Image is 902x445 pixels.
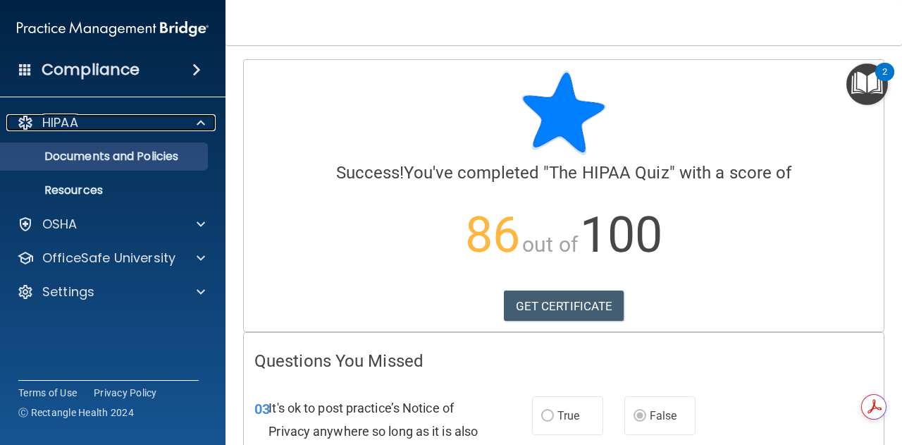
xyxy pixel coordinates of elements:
input: False [634,411,646,422]
span: True [557,409,579,422]
span: The HIPAA Quiz [549,163,669,183]
a: OSHA [17,216,205,233]
span: 03 [254,401,270,417]
a: GET CERTIFICATE [504,291,624,322]
p: Resources [9,183,202,197]
img: blue-star-rounded.9d042014.png [521,71,606,155]
p: OfficeSafe University [42,250,175,267]
span: False [650,409,677,422]
p: HIPAA [42,114,78,131]
span: Ⓒ Rectangle Health 2024 [18,406,134,420]
span: Success! [336,163,404,183]
button: Open Resource Center, 2 new notifications [846,63,888,105]
h4: Compliance [42,60,140,80]
h4: You've completed " " with a score of [254,164,873,182]
a: Terms of Use [18,386,77,400]
div: 2 [882,72,887,90]
input: True [541,411,554,422]
a: Privacy Policy [94,386,157,400]
span: out of [522,232,578,257]
p: Documents and Policies [9,150,202,164]
p: OSHA [42,216,78,233]
a: HIPAA [17,114,205,131]
span: 86 [465,206,520,264]
span: 100 [580,206,662,264]
a: OfficeSafe University [17,250,205,267]
h4: Questions You Missed [254,352,873,370]
a: Settings [17,284,205,300]
p: Settings [42,284,94,300]
img: PMB logo [17,15,209,43]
